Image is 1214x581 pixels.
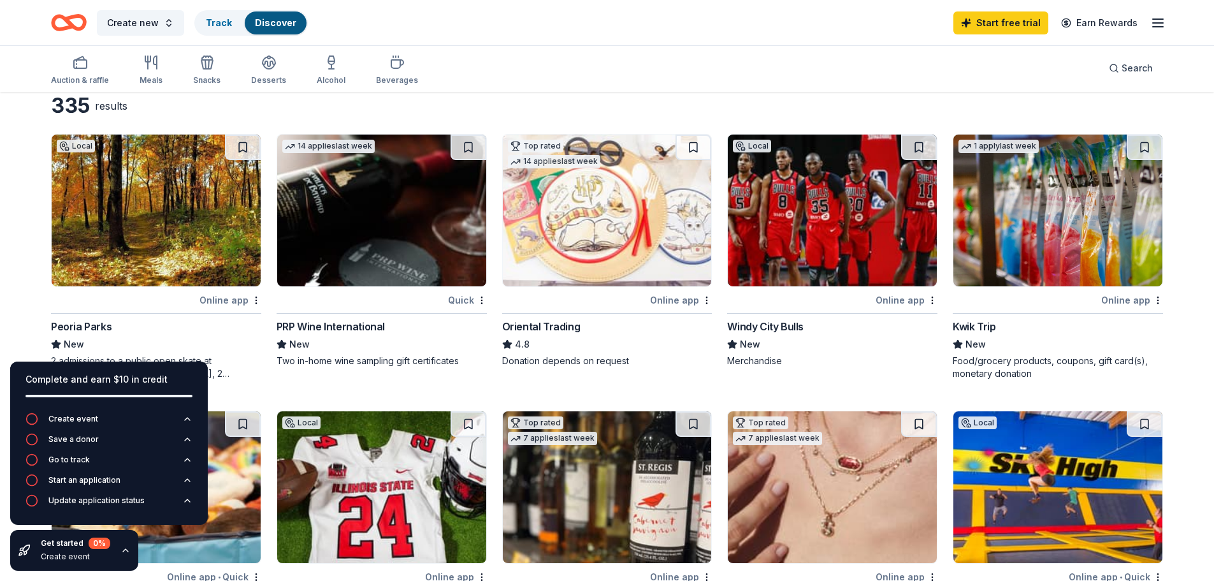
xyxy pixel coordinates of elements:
img: Image for Windy City Bulls [728,135,937,286]
div: Snacks [193,75,220,85]
a: Earn Rewards [1053,11,1145,34]
div: 335 [51,93,90,119]
div: Merchandise [727,355,937,367]
button: Search [1099,55,1163,81]
button: Create event [25,413,192,433]
img: Image for Kendra Scott [728,411,937,563]
div: Meals [140,75,163,85]
button: Snacks [193,50,220,92]
div: 14 applies last week [282,140,375,153]
div: Create event [48,414,98,424]
div: Create event [41,552,110,562]
img: Image for Sky High Sports [953,411,1162,563]
div: Desserts [251,75,286,85]
div: Oriental Trading [502,319,581,334]
span: 4.8 [515,337,530,352]
div: Online app [876,292,937,308]
div: Get started [41,538,110,549]
div: Top rated [508,416,563,429]
div: Save a donor [48,434,99,445]
img: Image for PRP Wine International [277,135,486,286]
button: Beverages [376,50,418,92]
button: Save a donor [25,433,192,453]
div: Online app [199,292,261,308]
div: Online app [650,292,712,308]
img: Image for Oriental Trading [503,135,712,286]
button: Desserts [251,50,286,92]
div: Local [733,140,771,152]
a: Start free trial [953,11,1048,34]
div: results [95,98,127,114]
a: Track [206,17,232,28]
div: Complete and earn $10 in credit [25,372,192,387]
div: 0 % [89,538,110,549]
div: Go to track [48,455,90,465]
div: Top rated [733,416,788,429]
a: Image for Windy City BullsLocalOnline appWindy City BullsNewMerchandise [727,134,937,367]
span: New [965,337,986,352]
a: Home [51,8,87,38]
img: Image for Total Wine [503,411,712,563]
button: Start an application [25,474,192,494]
span: Search [1122,61,1153,76]
div: 7 applies last week [508,432,597,445]
span: Create new [107,15,159,31]
img: Image for Illinois State Athletics [277,411,486,563]
div: Peoria Parks [51,319,112,334]
button: Alcohol [317,50,345,92]
button: Auction & raffle [51,50,109,92]
div: Start an application [48,475,120,485]
button: Update application status [25,494,192,515]
div: Top rated [508,140,563,152]
button: Create new [97,10,184,36]
span: New [64,337,84,352]
div: Quick [448,292,487,308]
a: Image for Oriental TradingTop rated14 applieslast weekOnline appOriental Trading4.8Donation depen... [502,134,712,367]
span: New [289,337,310,352]
a: Discover [255,17,296,28]
a: Image for PRP Wine International14 applieslast weekQuickPRP Wine InternationalNewTwo in-home wine... [277,134,487,367]
span: New [740,337,760,352]
div: PRP Wine International [277,319,385,334]
div: 7 applies last week [733,432,822,445]
a: Image for Peoria ParksLocalOnline appPeoria ParksNew2 admissions to a public open skate at [PERSO... [51,134,261,380]
div: Windy City Bulls [727,319,804,334]
div: Donation depends on request [502,355,712,367]
div: Auction & raffle [51,75,109,85]
button: Go to track [25,453,192,474]
div: Food/grocery products, coupons, gift card(s), monetary donation [953,355,1163,380]
div: Local [282,416,321,429]
div: Update application status [48,496,145,506]
img: Image for Peoria Parks [52,135,261,286]
div: 14 applies last week [508,155,600,168]
div: 1 apply last week [958,140,1039,153]
button: TrackDiscover [194,10,308,36]
div: Two in-home wine sampling gift certificates [277,355,487,367]
div: Alcohol [317,75,345,85]
a: Image for Kwik Trip1 applylast weekOnline appKwik TripNewFood/grocery products, coupons, gift car... [953,134,1163,380]
div: Beverages [376,75,418,85]
div: Online app [1101,292,1163,308]
div: Kwik Trip [953,319,995,334]
div: Local [57,140,95,152]
div: Local [958,416,997,429]
img: Image for Kwik Trip [953,135,1162,286]
button: Meals [140,50,163,92]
